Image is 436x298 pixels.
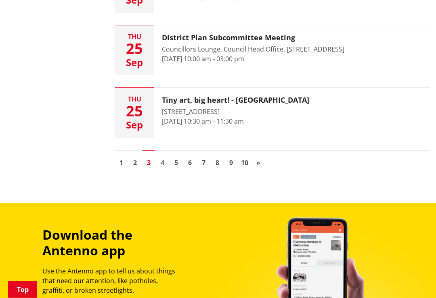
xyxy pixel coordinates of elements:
nav: Pagination [115,150,430,171]
div: [STREET_ADDRESS] [162,107,309,117]
p: Use the Antenno app to tell us about things that need our attention, like potholes, graffiti, or ... [42,267,176,296]
a: Go to page 6 [184,157,196,169]
div: 25 [115,42,154,56]
a: Go to page 4 [156,157,168,169]
h3: District Plan Subcommittee Meeting [162,34,344,43]
a: Go to page 2 [129,157,141,169]
a: Go to page 8 [211,157,223,169]
h3: Download the Antenno app [42,228,176,259]
a: Thu 25 Sep Tiny art, big heart! - [GEOGRAPHIC_DATA] [STREET_ADDRESS] [DATE] 10:30 am - 11:30 am [115,88,430,138]
a: Go to page 5 [170,157,182,169]
a: Go to page 10 [239,157,251,169]
a: Go to page 1 [115,157,127,169]
div: Councillors Lounge, Council Head Office, [STREET_ADDRESS] [162,45,344,54]
time: [DATE] 10:30 am - 11:30 am [162,117,244,126]
h3: Tiny art, big heart! - [GEOGRAPHIC_DATA] [162,96,309,105]
div: Sep [115,120,154,130]
iframe: Messenger Launcher [399,264,428,293]
a: Thu 25 Sep District Plan Subcommittee Meeting Councillors Lounge, Council Head Office, [STREET_AD... [115,26,430,76]
a: Page 3 [143,157,155,169]
div: Sep [115,58,154,68]
span: » [256,159,260,168]
a: Go to page 7 [197,157,210,169]
time: [DATE] 10:00 am - 03:00 pm [162,55,244,64]
a: Go to page 9 [225,157,237,169]
a: Top [8,281,37,298]
a: Go to next page [252,157,264,169]
div: Thu [115,96,154,103]
div: Thu [115,34,154,40]
div: 25 [115,104,154,119]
